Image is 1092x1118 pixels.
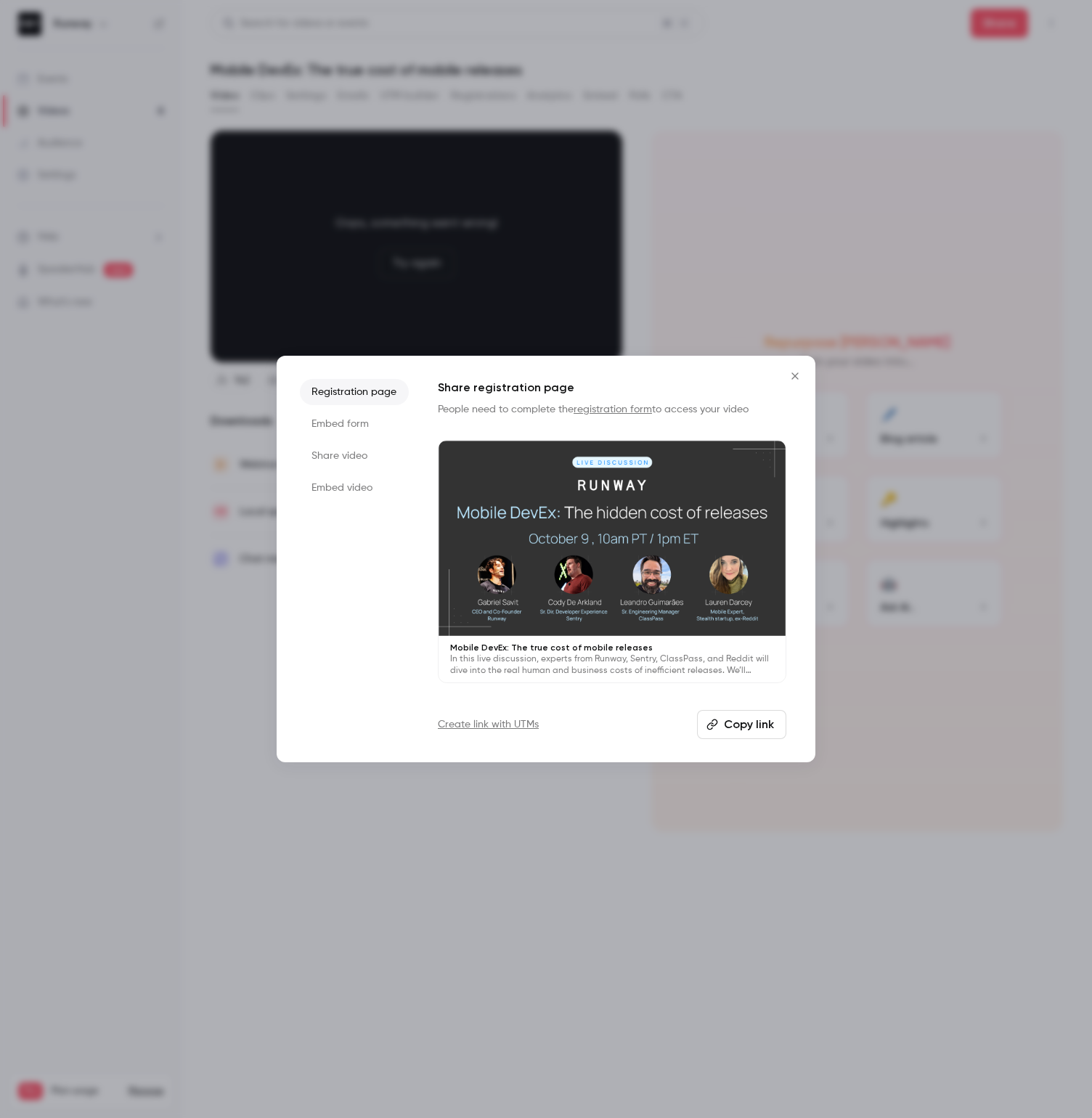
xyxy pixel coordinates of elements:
li: Embed video [300,475,409,501]
li: Share video [300,443,409,469]
a: Mobile DevEx: The true cost of mobile releasesIn this live discussion, experts from Runway, Sentr... [438,440,786,683]
h1: Share registration page [438,379,786,396]
p: Mobile DevEx: The true cost of mobile releases [450,642,774,653]
p: People need to complete the to access your video [438,402,786,417]
button: Close [781,362,810,391]
p: In this live discussion, experts from Runway, Sentry, ClassPass, and Reddit will dive into the re... [450,653,774,677]
a: Create link with UTMs [438,717,539,732]
li: Registration page [300,379,409,405]
button: Copy link [697,710,786,739]
li: Embed form [300,411,409,437]
a: registration form [574,404,652,415]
